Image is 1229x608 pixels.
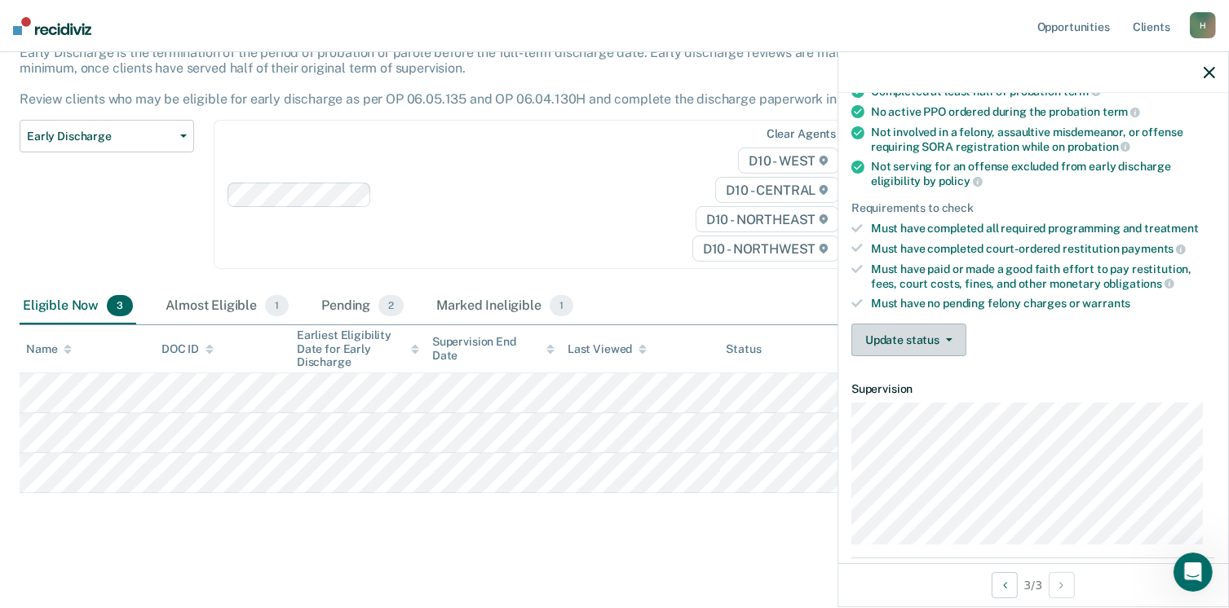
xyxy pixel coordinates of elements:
span: D10 - WEST [738,148,839,174]
iframe: Intercom live chat [1174,553,1213,592]
div: Must have paid or made a good faith effort to pay restitution, fees, court costs, fines, and othe... [871,262,1215,290]
div: Status [727,342,762,356]
span: D10 - NORTHWEST [692,236,839,262]
button: Next Opportunity [1049,572,1075,598]
span: term [1063,85,1101,98]
span: payments [1122,242,1187,255]
div: Earliest Eligibility Date for Early Discharge [297,328,419,369]
span: warrants [1083,297,1131,310]
span: 3 [107,295,133,316]
div: No active PPO ordered during the probation [871,104,1215,119]
span: 2 [378,295,404,316]
button: Previous Opportunity [992,572,1018,598]
span: 1 [550,295,573,316]
div: Almost Eligible [162,289,292,324]
span: D10 - NORTHEAST [696,206,839,232]
div: Must have completed all required programming and [871,222,1215,236]
div: Name [26,342,72,356]
div: Last Viewed [568,342,647,356]
span: term [1103,105,1140,118]
div: Supervision End Date [432,335,555,363]
div: Pending [318,289,407,324]
dt: Supervision [851,382,1215,396]
div: Marked Ineligible [433,289,577,324]
div: Clear agents [767,127,836,141]
div: Must have completed court-ordered restitution [871,241,1215,256]
div: Not involved in a felony, assaultive misdemeanor, or offense requiring SORA registration while on [871,126,1215,153]
button: Update status [851,324,966,356]
span: probation [1068,140,1131,153]
span: Early Discharge [27,130,174,143]
span: policy [939,174,983,187]
div: DOC ID [161,342,214,356]
span: treatment [1144,222,1199,235]
span: obligations [1103,277,1174,290]
div: H [1190,12,1216,38]
div: Not serving for an offense excluded from early discharge eligibility by [871,160,1215,187]
span: 1 [265,295,289,316]
span: D10 - CENTRAL [715,177,839,203]
div: Requirements to check [851,201,1215,215]
p: Early Discharge is the termination of the period of probation or parole before the full-term disc... [20,45,896,108]
img: Recidiviz [13,17,91,35]
div: Eligible Now [20,289,136,324]
div: 3 / 3 [838,563,1228,606]
div: Must have no pending felony charges or [871,297,1215,311]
